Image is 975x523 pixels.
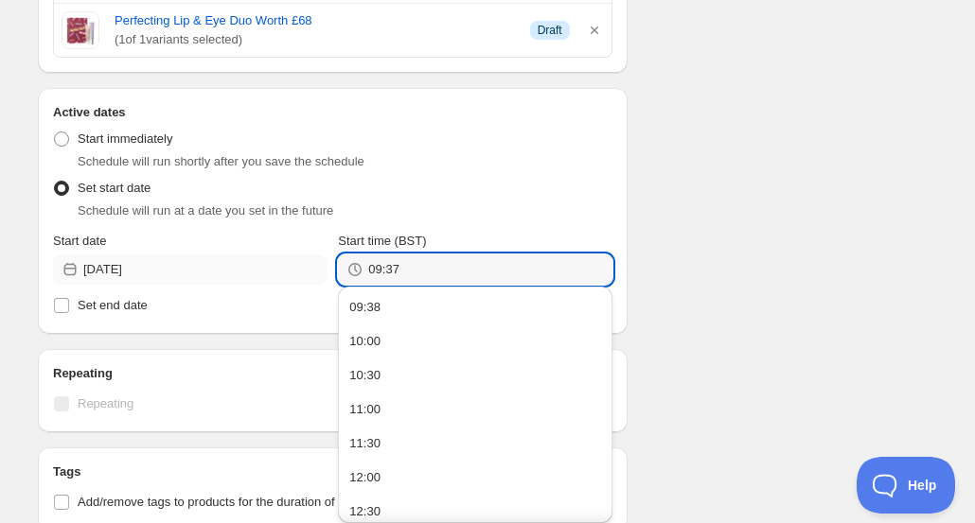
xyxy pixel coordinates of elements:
[349,400,381,419] div: 11:00
[78,396,133,410] span: Repeating
[349,332,381,351] div: 10:00
[78,154,364,168] span: Schedule will run shortly after you save the schedule
[349,366,381,385] div: 10:30
[538,23,562,38] span: Draft
[53,364,612,383] h2: Repeating
[344,326,606,357] button: 10:00
[115,11,515,30] a: Perfecting Lip & Eye Duo Worth £68
[349,502,381,521] div: 12:30
[78,203,333,218] span: Schedule will run at a date you set in the future
[349,468,381,487] div: 12:00
[857,457,956,514] iframe: Toggle Customer Support
[344,462,606,493] button: 12:00
[344,292,606,323] button: 09:38
[53,234,106,248] span: Start date
[349,434,381,453] div: 11:30
[338,234,426,248] span: Start time (BST)
[53,462,612,481] h2: Tags
[53,103,612,122] h2: Active dates
[78,181,151,195] span: Set start date
[78,298,148,312] span: Set end date
[115,30,515,49] span: ( 1 of 1 variants selected)
[344,360,606,391] button: 10:30
[78,131,172,146] span: Start immediately
[344,394,606,425] button: 11:00
[349,298,381,317] div: 09:38
[78,495,408,509] span: Add/remove tags to products for the duration of the schedule
[344,428,606,459] button: 11:30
